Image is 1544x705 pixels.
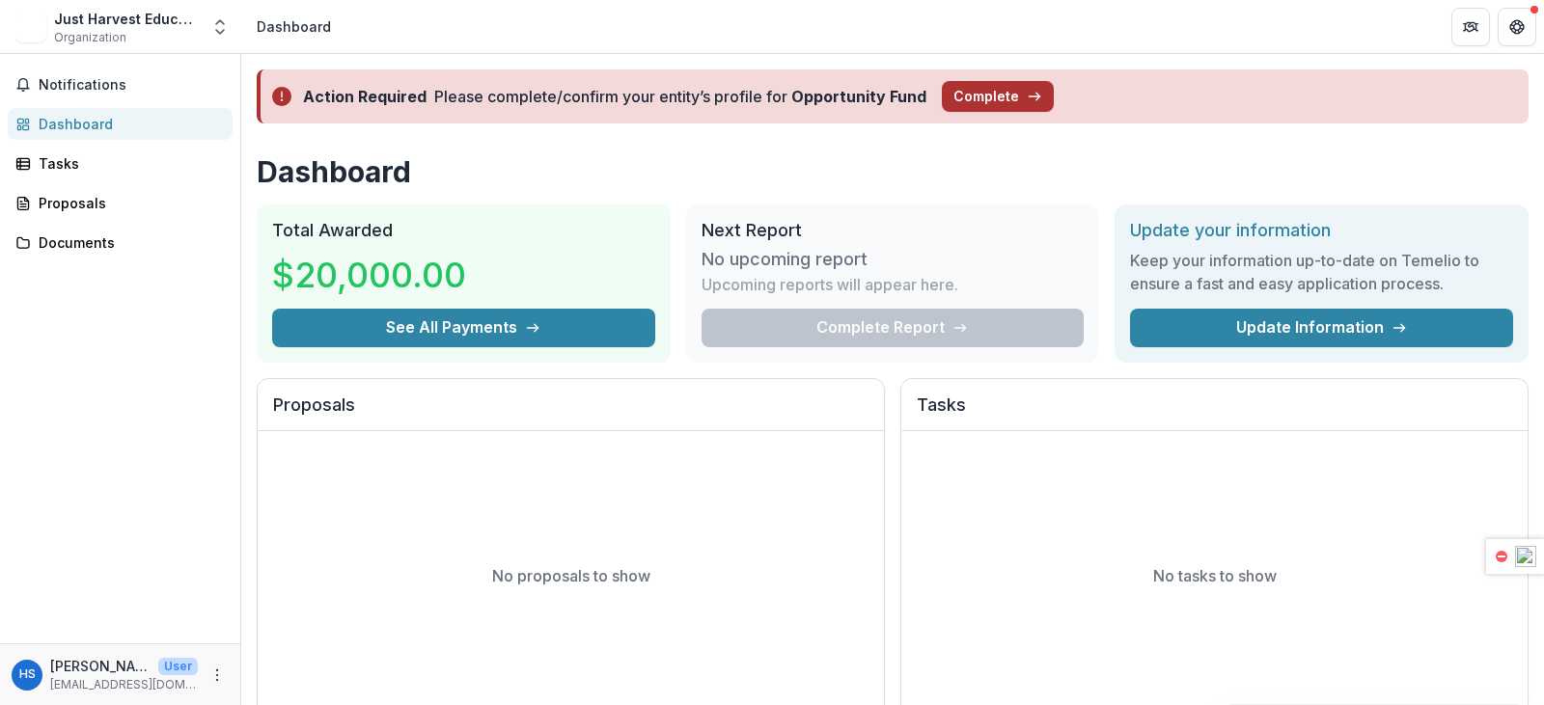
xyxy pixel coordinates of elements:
nav: breadcrumb [249,13,339,41]
p: No proposals to show [492,564,650,587]
div: Heather Seiders [19,668,36,681]
h3: No upcoming report [702,249,868,270]
p: No tasks to show [1153,564,1277,587]
span: Notifications [39,77,225,94]
div: Dashboard [39,114,217,134]
button: Complete [942,81,1054,112]
h2: Next Report [702,220,1085,241]
p: User [158,658,198,675]
a: Documents [8,227,233,258]
p: [PERSON_NAME] [50,656,151,676]
div: Documents [39,232,217,253]
div: Please complete/confirm your entity’s profile for [434,85,926,108]
div: Dashboard [257,16,331,37]
img: Just Harvest Education Fund [15,12,46,42]
div: Just Harvest Education Fund [54,9,199,29]
a: Tasks [8,148,233,179]
h2: Tasks [917,394,1512,431]
button: Notifications [8,69,233,100]
button: More [206,664,229,687]
p: [EMAIL_ADDRESS][DOMAIN_NAME] [50,676,198,693]
h2: Proposals [273,394,868,431]
a: Dashboard [8,108,233,140]
button: Partners [1451,8,1490,46]
a: Update Information [1130,309,1513,347]
h2: Update your information [1130,220,1513,241]
div: Proposals [39,193,217,213]
h3: $20,000.00 [272,249,466,301]
h1: Dashboard [257,154,1529,189]
p: Upcoming reports will appear here. [702,273,958,296]
div: Action Required [303,85,427,108]
h2: Total Awarded [272,220,655,241]
button: Get Help [1498,8,1536,46]
div: Tasks [39,153,217,174]
h3: Keep your information up-to-date on Temelio to ensure a fast and easy application process. [1130,249,1513,295]
a: Proposals [8,187,233,219]
button: See All Payments [272,309,655,347]
span: Organization [54,29,126,46]
button: Open entity switcher [207,8,234,46]
strong: Opportunity Fund [791,87,926,106]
